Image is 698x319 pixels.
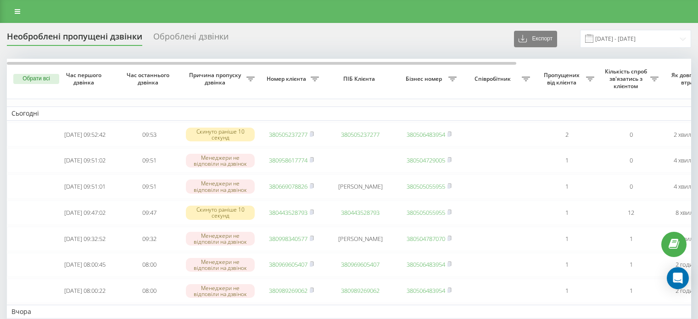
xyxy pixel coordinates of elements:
[60,72,110,86] span: Час першого дзвінка
[186,154,255,168] div: Менеджери не відповіли на дзвінок
[117,123,181,147] td: 09:53
[599,174,663,199] td: 0
[53,174,117,199] td: [DATE] 09:51:01
[535,148,599,173] td: 1
[599,123,663,147] td: 0
[53,279,117,303] td: [DATE] 08:00:22
[402,75,448,83] span: Бізнес номер
[407,182,445,190] a: 380505055955
[53,201,117,225] td: [DATE] 09:47:02
[269,286,307,295] a: 380989269062
[599,279,663,303] td: 1
[269,182,307,190] a: 380669078826
[341,208,380,217] a: 380443528793
[186,232,255,246] div: Менеджери не відповіли на дзвінок
[13,74,59,84] button: Обрати всі
[599,201,663,225] td: 12
[535,174,599,199] td: 1
[407,130,445,139] a: 380506483954
[269,260,307,269] a: 380969605407
[153,32,229,46] div: Оброблені дзвінки
[186,72,246,86] span: Причина пропуску дзвінка
[186,258,255,272] div: Менеджери не відповіли на дзвінок
[186,284,255,298] div: Менеджери не відповіли на дзвінок
[186,128,255,141] div: Скинуто раніше 10 секунд
[53,148,117,173] td: [DATE] 09:51:02
[535,201,599,225] td: 1
[186,179,255,193] div: Менеджери не відповіли на дзвінок
[341,286,380,295] a: 380989269062
[117,148,181,173] td: 09:51
[186,206,255,219] div: Скинуто раніше 10 секунд
[324,227,397,251] td: [PERSON_NAME]
[324,174,397,199] td: [PERSON_NAME]
[269,156,307,164] a: 380958617774
[667,267,689,289] div: Open Intercom Messenger
[535,227,599,251] td: 1
[264,75,311,83] span: Номер клієнта
[407,260,445,269] a: 380506483954
[117,201,181,225] td: 09:47
[599,253,663,277] td: 1
[407,286,445,295] a: 380506483954
[269,235,307,243] a: 380998340577
[53,227,117,251] td: [DATE] 09:32:52
[269,130,307,139] a: 380505237277
[53,123,117,147] td: [DATE] 09:52:42
[535,123,599,147] td: 2
[269,208,307,217] a: 380443528793
[599,148,663,173] td: 0
[341,130,380,139] a: 380505237277
[117,174,181,199] td: 09:51
[117,227,181,251] td: 09:32
[53,253,117,277] td: [DATE] 08:00:45
[466,75,522,83] span: Співробітник
[535,253,599,277] td: 1
[407,235,445,243] a: 380504787070
[535,279,599,303] td: 1
[599,227,663,251] td: 1
[514,31,557,47] button: Експорт
[124,72,174,86] span: Час останнього дзвінка
[603,68,650,90] span: Кількість спроб зв'язатись з клієнтом
[539,72,586,86] span: Пропущених від клієнта
[7,32,142,46] div: Необроблені пропущені дзвінки
[331,75,389,83] span: ПІБ Клієнта
[117,279,181,303] td: 08:00
[407,208,445,217] a: 380505055955
[117,253,181,277] td: 08:00
[407,156,445,164] a: 380504729005
[341,260,380,269] a: 380969605407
